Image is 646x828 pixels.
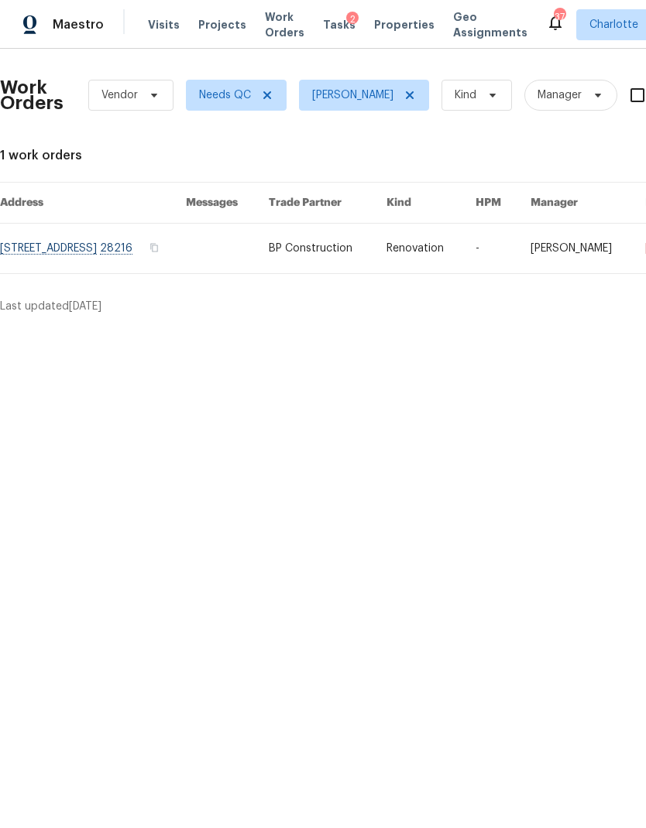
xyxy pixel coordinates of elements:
td: Renovation [374,224,463,274]
span: [DATE] [69,301,101,312]
th: Manager [518,183,634,224]
span: Manager [538,87,582,103]
td: [PERSON_NAME] [518,224,634,274]
th: Trade Partner [256,183,374,224]
span: [PERSON_NAME] [312,87,393,103]
span: Charlotte [589,17,638,33]
span: Work Orders [265,9,304,40]
th: Kind [374,183,463,224]
td: - [463,224,518,274]
div: 37 [554,9,565,25]
td: BP Construction [256,224,374,274]
span: Geo Assignments [453,9,527,40]
span: Properties [374,17,435,33]
span: Kind [455,87,476,103]
button: Copy Address [147,241,161,255]
span: Needs QC [199,87,251,103]
span: Vendor [101,87,138,103]
div: 2 [346,12,359,27]
th: Messages [174,183,256,224]
span: Maestro [53,17,104,33]
span: Tasks [323,19,356,30]
th: HPM [463,183,518,224]
span: Projects [198,17,246,33]
span: Visits [148,17,180,33]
